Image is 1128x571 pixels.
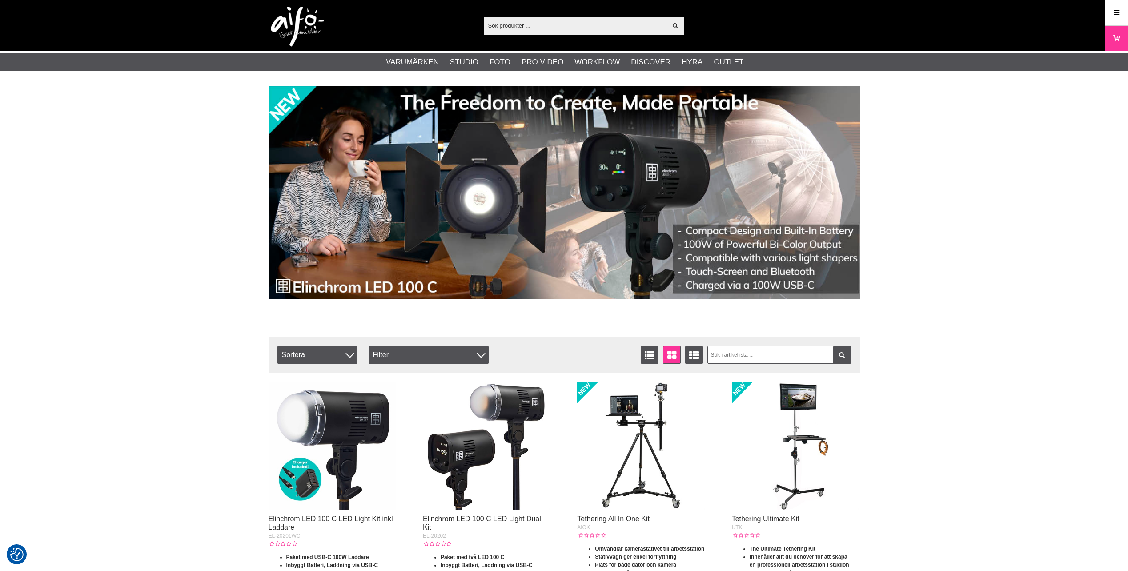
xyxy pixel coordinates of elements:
strong: Innehåller allt du behöver för att skapa [750,554,847,560]
div: Kundbetyg: 0 [577,531,606,539]
a: Elinchrom LED 100 C LED Light Kit inkl Laddare [269,515,393,531]
input: Sök produkter ... [484,19,667,32]
div: Kundbetyg: 0 [269,540,297,548]
a: Fönstervisning [663,346,681,364]
a: Studio [450,56,478,68]
a: Listvisning [641,346,658,364]
a: Tethering All In One Kit [577,515,650,523]
strong: The Ultimate Tethering Kit [750,546,815,552]
strong: Inbyggt Batteri, Laddning via USB-C [286,562,378,568]
a: Pro Video [522,56,563,68]
img: Tethering All In One Kit [577,382,705,510]
a: Utökad listvisning [685,346,703,364]
img: logo.png [271,7,324,47]
strong: Stativvagn ger enkel förflyttning [595,554,676,560]
span: EL-20201WC [269,533,301,539]
a: Elinchrom LED 100 C LED Light Dual Kit [423,515,541,531]
span: AIOK [577,524,590,531]
div: Kundbetyg: 0 [423,540,451,548]
button: Samtyckesinställningar [10,547,24,563]
span: Sortera [277,346,357,364]
strong: en professionell arbetsstation i studion [750,562,849,568]
img: Elinchrom LED 100 C LED Light Kit inkl Laddare [269,382,397,510]
input: Sök i artikellista ... [707,346,851,364]
a: Varumärken [386,56,439,68]
a: Outlet [714,56,743,68]
strong: Inbyggt Batteri, Laddning via USB-C [441,562,533,568]
span: UTK [732,524,743,531]
img: Tethering Ultimate Kit [732,382,860,510]
img: Annons:002 banner-elin-led100c11390x.jpg [269,86,860,299]
strong: Plats för både dator och kamera [595,562,676,568]
a: Hyra [682,56,702,68]
span: EL-20202 [423,533,446,539]
strong: Omvandlar kamerastativet till arbetsstation [595,546,704,552]
a: Filtrera [833,346,851,364]
div: Kundbetyg: 0 [732,531,760,539]
img: Revisit consent button [10,548,24,561]
img: Elinchrom LED 100 C LED Light Dual Kit [423,382,551,510]
a: Workflow [574,56,620,68]
a: Foto [490,56,510,68]
a: Tethering Ultimate Kit [732,515,799,523]
strong: Paket med USB-C 100W Laddare [286,554,369,560]
strong: Paket med två LED 100 C [441,554,504,560]
div: Filter [369,346,489,364]
a: Discover [631,56,670,68]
